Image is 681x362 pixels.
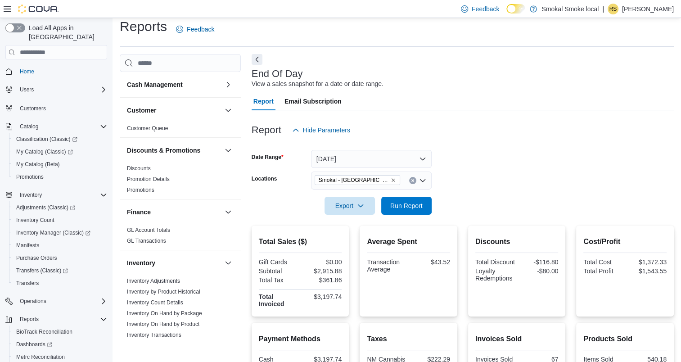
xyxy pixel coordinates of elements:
div: Customer [120,123,241,137]
button: [DATE] [311,150,432,168]
button: Transfers [9,277,111,290]
a: Inventory Manager (Classic) [9,226,111,239]
span: BioTrack Reconciliation [16,328,72,335]
button: Inventory [2,189,111,201]
a: Promotion Details [127,176,170,182]
span: Transfers [16,280,39,287]
div: -$116.80 [519,258,558,266]
label: Date Range [252,154,284,161]
button: Promotions [9,171,111,183]
h3: End Of Day [252,68,303,79]
button: Reports [16,314,42,325]
span: Promotion Details [127,176,170,183]
button: Run Report [381,197,432,215]
span: Transfers (Classic) [13,265,107,276]
a: My Catalog (Classic) [13,146,77,157]
h2: Average Spent [367,236,450,247]
span: Customer Queue [127,125,168,132]
span: Promotions [16,173,44,181]
span: Inventory Count [16,217,54,224]
a: Purchase Orders [13,253,61,263]
span: GL Account Totals [127,226,170,234]
div: $3,197.74 [302,293,342,300]
h2: Total Sales ($) [259,236,342,247]
a: Inventory Count [13,215,58,226]
span: Run Report [390,201,423,210]
span: Home [20,68,34,75]
span: Discounts [127,165,151,172]
button: Discounts & Promotions [223,145,234,156]
span: Manifests [16,242,39,249]
button: Customers [2,101,111,114]
a: Home [16,66,38,77]
a: Inventory Count Details [127,299,183,306]
div: Total Cost [583,258,623,266]
span: My Catalog (Classic) [13,146,107,157]
span: Purchase Orders [13,253,107,263]
a: Inventory by Product Historical [127,289,200,295]
span: Inventory Manager (Classic) [13,227,107,238]
button: Cash Management [223,79,234,90]
span: Feedback [187,25,214,34]
span: Customers [16,102,107,113]
button: Operations [2,295,111,308]
span: Home [16,66,107,77]
h3: Report [252,125,281,136]
span: Hide Parameters [303,126,350,135]
span: My Catalog (Classic) [16,148,73,155]
button: Cash Management [127,80,221,89]
a: GL Account Totals [127,227,170,233]
a: Inventory Adjustments [127,278,180,284]
span: Email Subscription [284,92,342,110]
span: Export [330,197,370,215]
span: Classification (Classic) [16,136,77,143]
span: Transfers [13,278,107,289]
span: Inventory On Hand by Product [127,321,199,328]
a: Promotions [127,187,154,193]
span: Smokal - [GEOGRAPHIC_DATA] [319,176,389,185]
a: Dashboards [13,339,56,350]
div: Finance [120,225,241,250]
div: Transaction Average [367,258,406,273]
button: Customer [223,105,234,116]
div: $361.86 [302,276,342,284]
span: Inventory [20,191,42,199]
button: Remove Smokal - Socorro from selection in this group [391,177,396,183]
span: Purchase Orders [16,254,57,262]
span: Adjustments (Classic) [13,202,107,213]
button: Open list of options [419,177,426,184]
span: Operations [16,296,107,307]
span: Customers [20,105,46,112]
span: Promotions [127,186,154,194]
h3: Cash Management [127,80,183,89]
button: My Catalog (Beta) [9,158,111,171]
button: Inventory Count [9,214,111,226]
span: My Catalog (Beta) [16,161,60,168]
span: Inventory Count Details [127,299,183,306]
div: View a sales snapshot for a date or date range. [252,79,383,89]
h1: Reports [120,18,167,36]
p: [PERSON_NAME] [622,4,674,14]
button: Users [2,83,111,96]
h2: Payment Methods [259,334,342,344]
span: Metrc Reconciliation [16,353,65,361]
a: Promotions [13,172,47,182]
a: Transfers (Classic) [13,265,72,276]
button: Catalog [16,121,42,132]
button: Manifests [9,239,111,252]
a: Inventory On Hand by Package [127,310,202,317]
a: Transfers [13,278,42,289]
span: Inventory Adjustments [127,277,180,285]
span: Manifests [13,240,107,251]
p: | [602,4,604,14]
span: Transfers (Classic) [16,267,68,274]
a: Adjustments (Classic) [13,202,79,213]
h3: Discounts & Promotions [127,146,200,155]
a: Package Details [127,343,166,349]
button: Home [2,65,111,78]
button: Purchase Orders [9,252,111,264]
div: Total Tax [259,276,298,284]
a: Feedback [172,20,218,38]
span: Inventory Transactions [127,331,181,339]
